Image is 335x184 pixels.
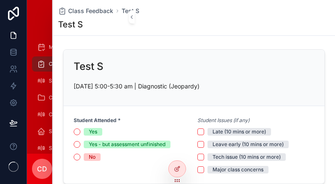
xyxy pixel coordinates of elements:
[32,124,130,139] a: Schools
[213,166,263,173] div: Major class concerns
[49,94,76,101] span: Curriculum
[27,34,135,154] div: scrollable content
[32,73,130,88] a: Sessions
[122,7,139,15] a: Test S
[213,153,281,161] div: Tech issue (10 mins or more)
[89,128,97,136] div: Yes
[49,128,68,135] span: Schools
[68,7,113,15] span: Class Feedback
[213,141,284,148] div: Leave early (10 mins or more)
[89,153,96,161] div: No
[32,141,130,156] a: Students
[49,111,64,118] span: Coach
[197,117,250,124] em: Student Issues (if any)
[58,19,83,30] h1: Test S
[74,117,121,124] strong: Student Attended *
[32,90,130,105] a: Curriculum
[37,164,47,174] span: CD
[58,7,113,15] a: Class Feedback
[74,82,314,91] p: [DATE] 5:00-5:30 am | Diagnostic (Jeopardy)
[74,60,104,73] h2: Test S
[32,40,130,55] a: My Schedule
[49,61,87,67] span: Class Feedback
[213,128,266,136] div: Late (10 mins or more)
[49,77,70,84] span: Sessions
[32,107,130,122] a: Coach
[89,141,165,148] div: Yes - but assessment unfinished
[49,145,70,152] span: Students
[49,44,80,51] span: My Schedule
[32,56,130,72] a: Class Feedback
